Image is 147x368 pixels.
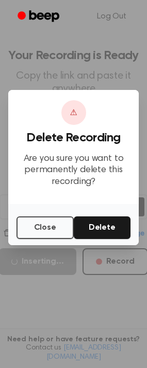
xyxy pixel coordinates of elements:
[10,7,69,27] a: Beep
[17,216,74,239] button: Close
[87,4,137,29] a: Log Out
[17,131,130,145] h3: Delete Recording
[61,100,86,125] div: ⚠
[74,216,131,239] button: Delete
[17,153,130,188] p: Are you sure you want to permanently delete this recording?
